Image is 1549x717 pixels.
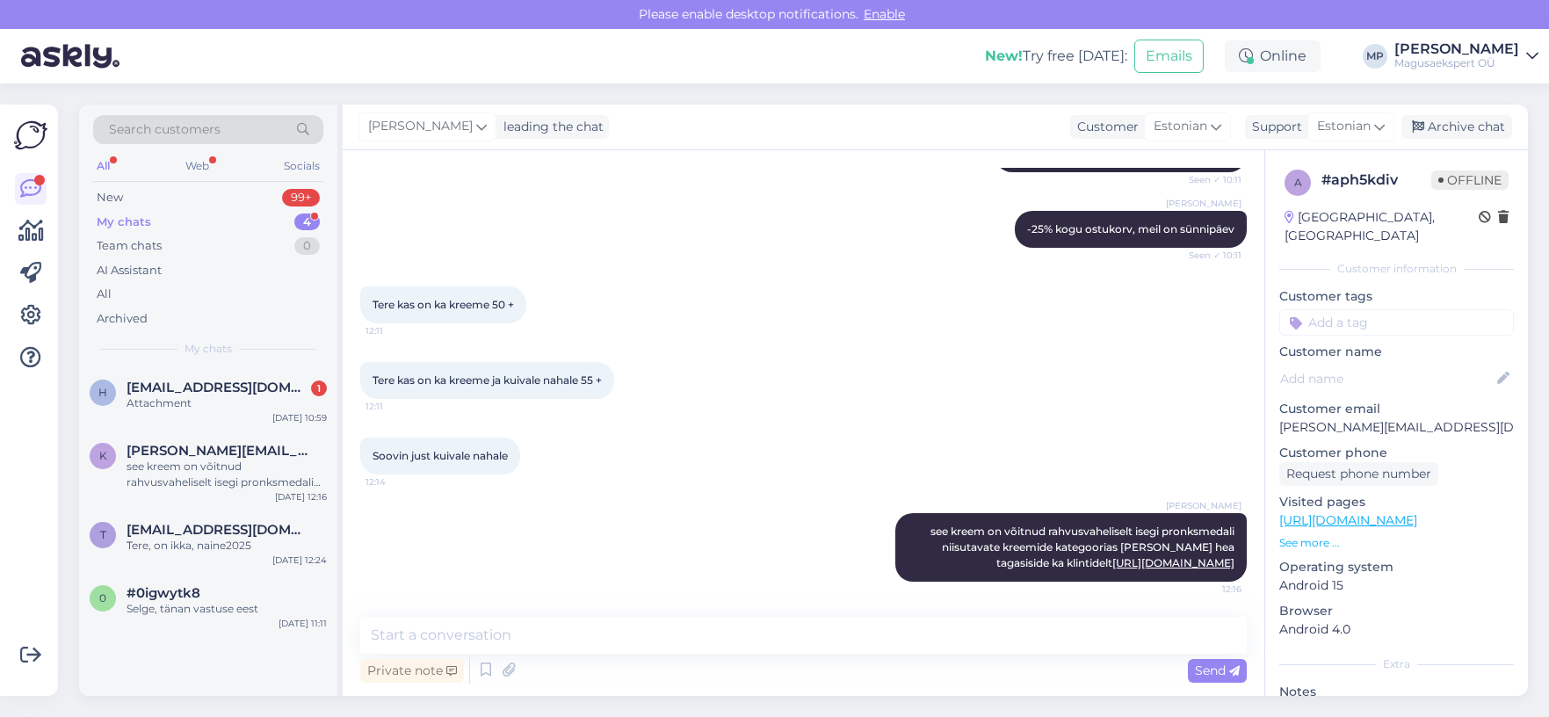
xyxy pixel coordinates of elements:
[100,528,106,541] span: t
[373,373,602,387] span: Tere kas on ka kreeme ja kuivale nahale 55 +
[1363,44,1387,69] div: MP
[1279,576,1514,595] p: Android 15
[1176,249,1241,262] span: Seen ✓ 10:11
[97,237,162,255] div: Team chats
[373,449,508,462] span: Soovin just kuivale nahale
[272,554,327,567] div: [DATE] 12:24
[127,395,327,411] div: Attachment
[1279,493,1514,511] p: Visited pages
[275,490,327,503] div: [DATE] 12:16
[1279,535,1514,551] p: See more ...
[97,286,112,303] div: All
[1112,556,1234,569] a: [URL][DOMAIN_NAME]
[279,617,327,630] div: [DATE] 11:11
[127,601,327,617] div: Selge, tänan vastuse eest
[496,118,604,136] div: leading the chat
[99,591,106,605] span: 0
[1394,42,1519,56] div: [PERSON_NAME]
[1280,369,1494,388] input: Add name
[280,155,323,177] div: Socials
[127,522,309,538] span: tiinamartsoo@yahoo.com
[1279,620,1514,639] p: Android 4.0
[294,214,320,231] div: 4
[1401,115,1512,139] div: Archive chat
[1279,462,1438,486] div: Request phone number
[1134,40,1204,73] button: Emails
[1285,208,1479,245] div: [GEOGRAPHIC_DATA], [GEOGRAPHIC_DATA]
[97,189,123,206] div: New
[1279,683,1514,701] p: Notes
[368,117,473,136] span: [PERSON_NAME]
[127,380,309,395] span: helivosumets@gmail.com
[98,386,107,399] span: h
[282,189,320,206] div: 99+
[294,237,320,255] div: 0
[182,155,213,177] div: Web
[1279,418,1514,437] p: [PERSON_NAME][EMAIL_ADDRESS][DOMAIN_NAME]
[1317,117,1371,136] span: Estonian
[93,155,113,177] div: All
[1279,400,1514,418] p: Customer email
[1245,118,1302,136] div: Support
[1279,343,1514,361] p: Customer name
[1279,558,1514,576] p: Operating system
[1394,42,1538,70] a: [PERSON_NAME]Magusaekspert OÜ
[127,443,309,459] span: karmen.preimann@gmail.com
[1027,222,1234,235] span: -25% kogu ostukorv, meil on sünnipäev
[127,538,327,554] div: Tere, on ikka, naine2025
[1176,173,1241,186] span: Seen ✓ 10:11
[1321,170,1431,191] div: # aph5kdiv
[97,262,162,279] div: AI Assistant
[1279,602,1514,620] p: Browser
[985,47,1023,64] b: New!
[185,341,232,357] span: My chats
[1294,176,1302,189] span: a
[930,525,1237,569] span: see kreem on võitnud rahvusvaheliselt isegi pronksmedali niisutavate kreemide kategoorias [PERSON...
[97,214,151,231] div: My chats
[1166,197,1241,210] span: [PERSON_NAME]
[360,659,464,683] div: Private note
[1195,663,1240,678] span: Send
[14,119,47,152] img: Askly Logo
[1225,40,1321,72] div: Online
[1279,261,1514,277] div: Customer information
[366,324,431,337] span: 12:11
[127,585,200,601] span: #0igwytk8
[109,120,221,139] span: Search customers
[373,298,514,311] span: Tere kas on ka kreeme 50 +
[1176,583,1241,596] span: 12:16
[1279,287,1514,306] p: Customer tags
[97,310,148,328] div: Archived
[985,46,1127,67] div: Try free [DATE]:
[366,475,431,489] span: 12:14
[1279,444,1514,462] p: Customer phone
[1279,309,1514,336] input: Add a tag
[272,411,327,424] div: [DATE] 10:59
[1279,656,1514,672] div: Extra
[127,459,327,490] div: see kreem on võitnud rahvusvaheliselt isegi pronksmedali niisutavate kreemide kategoorias [PERSON...
[311,380,327,396] div: 1
[1279,512,1417,528] a: [URL][DOMAIN_NAME]
[1070,118,1139,136] div: Customer
[366,400,431,413] span: 12:11
[1394,56,1519,70] div: Magusaekspert OÜ
[1431,170,1509,190] span: Offline
[1166,499,1241,512] span: [PERSON_NAME]
[858,6,910,22] span: Enable
[99,449,107,462] span: k
[1154,117,1207,136] span: Estonian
